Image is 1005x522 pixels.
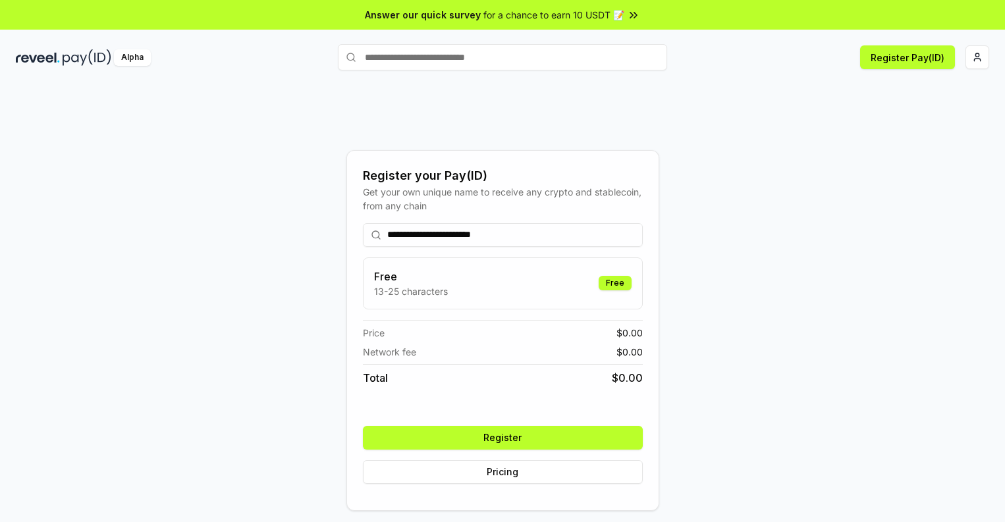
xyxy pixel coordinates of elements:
[363,426,643,450] button: Register
[374,269,448,284] h3: Free
[616,326,643,340] span: $ 0.00
[616,345,643,359] span: $ 0.00
[363,167,643,185] div: Register your Pay(ID)
[612,370,643,386] span: $ 0.00
[363,460,643,484] button: Pricing
[363,185,643,213] div: Get your own unique name to receive any crypto and stablecoin, from any chain
[363,370,388,386] span: Total
[63,49,111,66] img: pay_id
[365,8,481,22] span: Answer our quick survey
[16,49,60,66] img: reveel_dark
[483,8,624,22] span: for a chance to earn 10 USDT 📝
[363,345,416,359] span: Network fee
[374,284,448,298] p: 13-25 characters
[860,45,955,69] button: Register Pay(ID)
[114,49,151,66] div: Alpha
[599,276,632,290] div: Free
[363,326,385,340] span: Price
